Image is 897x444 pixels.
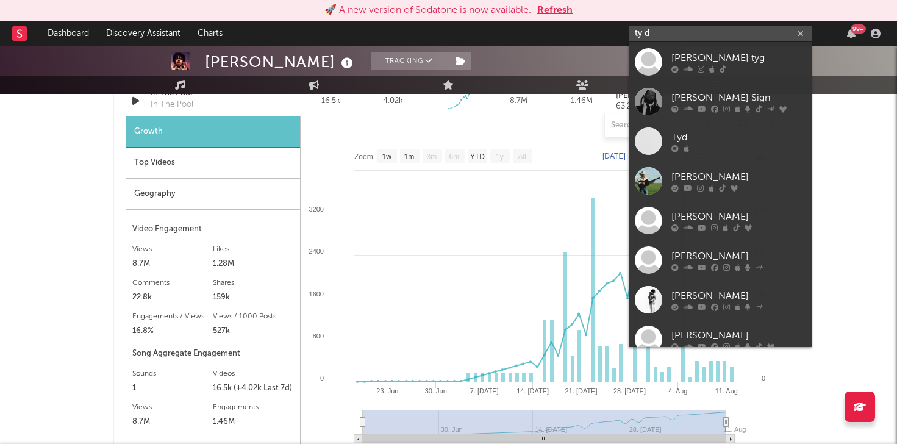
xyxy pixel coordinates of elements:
[213,415,294,429] div: 1.46M
[715,387,737,395] text: 11. Aug
[671,328,806,343] div: [PERSON_NAME]
[132,367,213,381] div: Sounds
[723,426,746,433] text: 11. Aug
[404,152,414,161] text: 1m
[126,179,300,210] div: Geography
[616,91,679,99] strong: [PERSON_NAME]
[213,276,294,290] div: Shares
[613,387,645,395] text: 28. [DATE]
[616,102,701,111] div: 63.2k followers
[449,152,459,161] text: 6m
[132,381,213,396] div: 1
[132,415,213,429] div: 8.7M
[39,21,98,46] a: Dashboard
[213,400,294,415] div: Engagements
[213,290,294,305] div: 159k
[213,242,294,257] div: Likes
[629,280,812,320] a: [PERSON_NAME]
[213,324,294,338] div: 527k
[671,288,806,303] div: [PERSON_NAME]
[516,387,549,395] text: 14. [DATE]
[629,82,812,121] a: [PERSON_NAME] $ign
[761,374,765,382] text: 0
[205,52,356,72] div: [PERSON_NAME]
[309,206,323,213] text: 3200
[629,161,812,201] a: [PERSON_NAME]
[312,332,323,340] text: 800
[383,95,403,107] div: 4.02k
[213,257,294,271] div: 1.28M
[847,29,856,38] button: 99+
[309,248,323,255] text: 2400
[553,95,610,107] div: 1.46M
[189,21,231,46] a: Charts
[668,387,687,395] text: 4. Aug
[851,24,866,34] div: 99 +
[98,21,189,46] a: Discovery Assistant
[629,26,812,41] input: Search for artists
[132,346,294,361] div: Song Aggregate Engagement
[132,222,294,237] div: Video Engagement
[629,320,812,359] a: [PERSON_NAME]
[132,400,213,415] div: Views
[132,309,213,324] div: Engagements / Views
[470,152,484,161] text: YTD
[424,387,446,395] text: 30. Jun
[671,170,806,184] div: [PERSON_NAME]
[605,121,734,131] input: Search by song name or URL
[518,152,526,161] text: All
[132,324,213,338] div: 16.8%
[671,90,806,105] div: [PERSON_NAME] $ign
[629,240,812,280] a: [PERSON_NAME]
[671,130,806,145] div: Tyd
[629,42,812,82] a: [PERSON_NAME] tyg
[629,201,812,240] a: [PERSON_NAME]
[213,381,294,396] div: 16.5k (+4.02k Last 7d)
[354,152,373,161] text: Zoom
[132,242,213,257] div: Views
[426,152,437,161] text: 3m
[616,91,701,100] a: [PERSON_NAME]
[537,3,573,18] button: Refresh
[602,152,626,160] text: [DATE]
[213,309,294,324] div: Views / 1000 Posts
[629,121,812,161] a: Tyd
[324,3,531,18] div: 🚀 A new version of Sodatone is now available.
[496,152,504,161] text: 1y
[309,290,323,298] text: 1600
[132,290,213,305] div: 22.8k
[671,51,806,65] div: [PERSON_NAME] tyg
[302,95,359,107] div: 16.5k
[376,387,398,395] text: 23. Jun
[132,276,213,290] div: Comments
[371,52,448,70] button: Tracking
[320,374,323,382] text: 0
[671,209,806,224] div: [PERSON_NAME]
[490,95,547,107] div: 8.7M
[126,148,300,179] div: Top Videos
[151,99,193,111] div: In The Pool
[213,367,294,381] div: Videos
[565,387,597,395] text: 21. [DATE]
[132,257,213,271] div: 8.7M
[470,387,498,395] text: 7. [DATE]
[671,249,806,263] div: [PERSON_NAME]
[382,152,391,161] text: 1w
